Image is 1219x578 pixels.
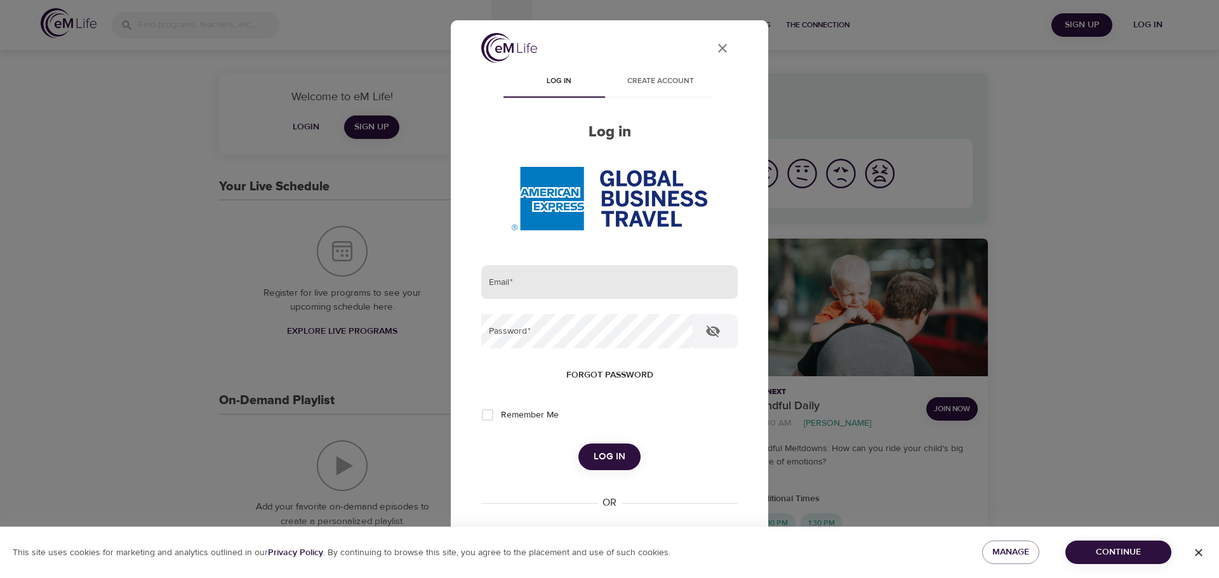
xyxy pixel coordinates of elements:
span: Forgot password [566,367,653,383]
span: Continue [1076,544,1161,560]
span: Log in [516,75,602,88]
button: Log in [578,443,641,470]
span: Remember Me [501,409,559,422]
button: Forgot password [561,364,658,387]
h2: Log in [481,123,738,141]
div: OR [597,496,622,510]
b: Privacy Policy [268,547,323,558]
img: AmEx%20GBT%20logo.png [512,167,707,230]
span: Log in [594,449,625,465]
span: Create account [617,75,703,88]
img: logo [481,33,537,63]
span: Manage [992,544,1029,560]
button: close [707,33,738,63]
div: disabled tabs example [481,67,738,98]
